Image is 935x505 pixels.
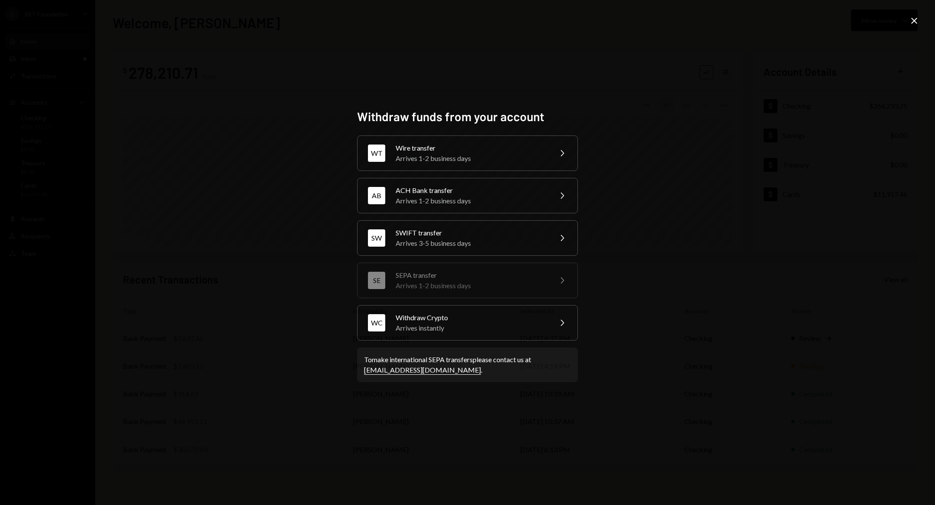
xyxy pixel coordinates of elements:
[396,238,546,248] div: Arrives 3-5 business days
[396,185,546,196] div: ACH Bank transfer
[357,135,578,171] button: WTWire transferArrives 1-2 business days
[368,187,385,204] div: AB
[357,263,578,298] button: SESEPA transferArrives 1-2 business days
[364,354,571,375] div: To make international SEPA transfers please contact us at .
[357,305,578,341] button: WCWithdraw CryptoArrives instantly
[368,314,385,331] div: WC
[357,178,578,213] button: ABACH Bank transferArrives 1-2 business days
[396,270,546,280] div: SEPA transfer
[396,153,546,164] div: Arrives 1-2 business days
[396,312,546,323] div: Withdraw Crypto
[368,272,385,289] div: SE
[357,220,578,256] button: SWSWIFT transferArrives 3-5 business days
[357,108,578,125] h2: Withdraw funds from your account
[368,145,385,162] div: WT
[396,143,546,153] div: Wire transfer
[364,366,481,375] a: [EMAIL_ADDRESS][DOMAIN_NAME]
[396,280,546,291] div: Arrives 1-2 business days
[396,323,546,333] div: Arrives instantly
[368,229,385,247] div: SW
[396,228,546,238] div: SWIFT transfer
[396,196,546,206] div: Arrives 1-2 business days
